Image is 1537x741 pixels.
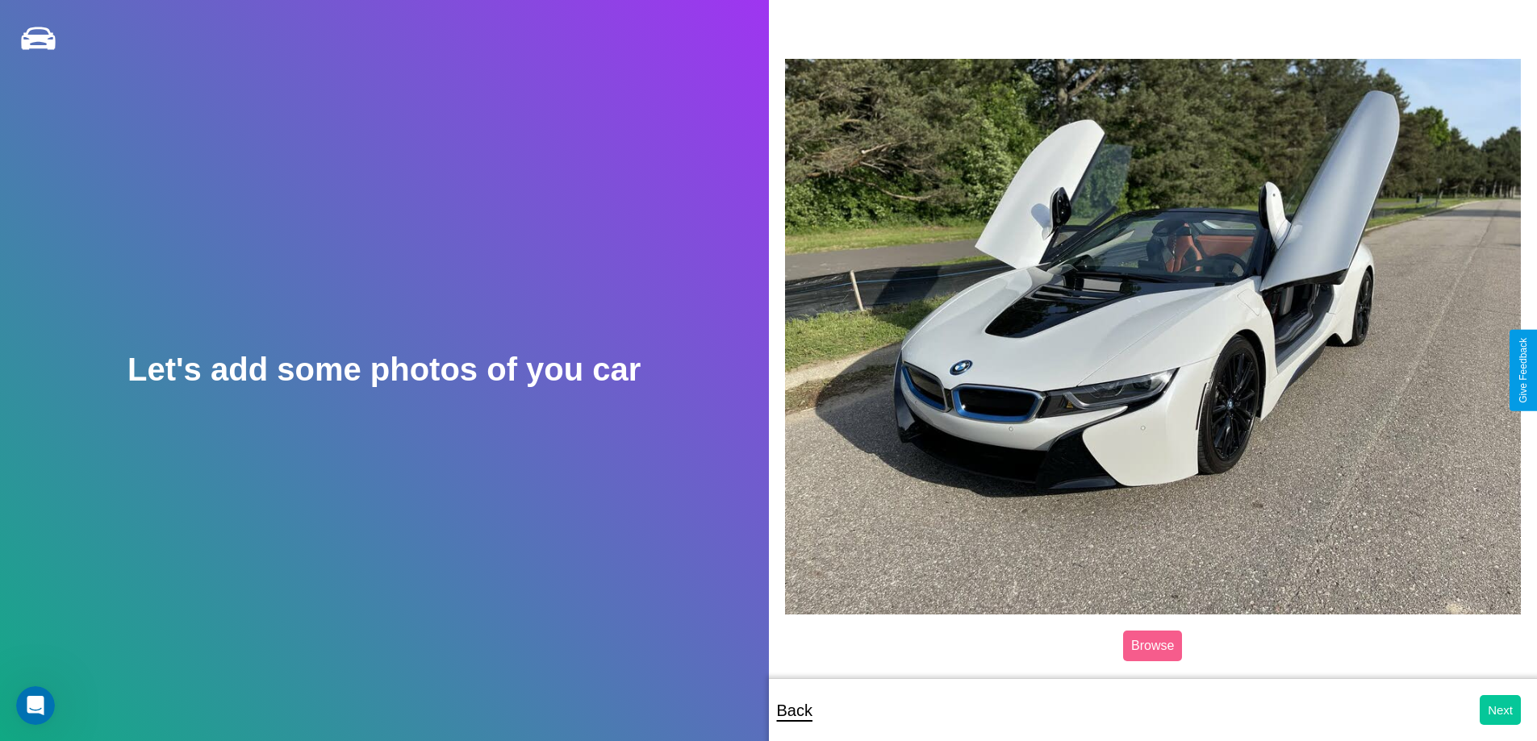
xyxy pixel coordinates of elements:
h2: Let's add some photos of you car [127,352,641,388]
p: Back [777,696,812,725]
label: Browse [1123,631,1182,661]
button: Next [1480,695,1521,725]
div: Give Feedback [1518,338,1529,403]
iframe: Intercom live chat [16,686,55,725]
img: posted [785,59,1522,614]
